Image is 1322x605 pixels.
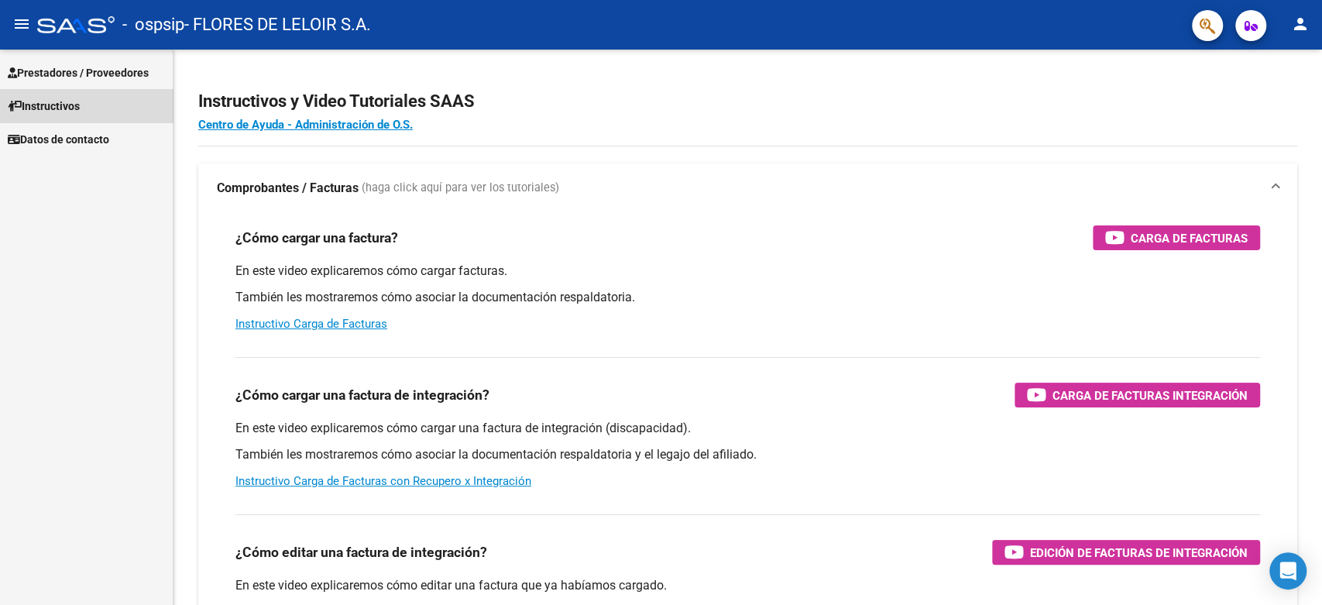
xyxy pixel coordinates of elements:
[235,541,487,563] h3: ¿Cómo editar una factura de integración?
[8,64,149,81] span: Prestadores / Proveedores
[235,420,1260,437] p: En este video explicaremos cómo cargar una factura de integración (discapacidad).
[235,474,531,488] a: Instructivo Carga de Facturas con Recupero x Integración
[184,8,371,42] span: - FLORES DE LELOIR S.A.
[8,131,109,148] span: Datos de contacto
[217,180,359,197] strong: Comprobantes / Facturas
[1052,386,1248,405] span: Carga de Facturas Integración
[235,446,1260,463] p: También les mostraremos cómo asociar la documentación respaldatoria y el legajo del afiliado.
[198,163,1297,213] mat-expansion-panel-header: Comprobantes / Facturas (haga click aquí para ver los tutoriales)
[12,15,31,33] mat-icon: menu
[1291,15,1310,33] mat-icon: person
[1030,543,1248,562] span: Edición de Facturas de integración
[8,98,80,115] span: Instructivos
[235,289,1260,306] p: También les mostraremos cómo asociar la documentación respaldatoria.
[1131,229,1248,248] span: Carga de Facturas
[198,87,1297,116] h2: Instructivos y Video Tutoriales SAAS
[1269,552,1307,590] div: Open Intercom Messenger
[362,180,559,197] span: (haga click aquí para ver los tutoriales)
[235,577,1260,594] p: En este video explicaremos cómo editar una factura que ya habíamos cargado.
[1015,383,1260,407] button: Carga de Facturas Integración
[198,118,413,132] a: Centro de Ayuda - Administración de O.S.
[1093,225,1260,250] button: Carga de Facturas
[235,263,1260,280] p: En este video explicaremos cómo cargar facturas.
[235,384,489,406] h3: ¿Cómo cargar una factura de integración?
[992,540,1260,565] button: Edición de Facturas de integración
[235,227,398,249] h3: ¿Cómo cargar una factura?
[122,8,184,42] span: - ospsip
[235,317,387,331] a: Instructivo Carga de Facturas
